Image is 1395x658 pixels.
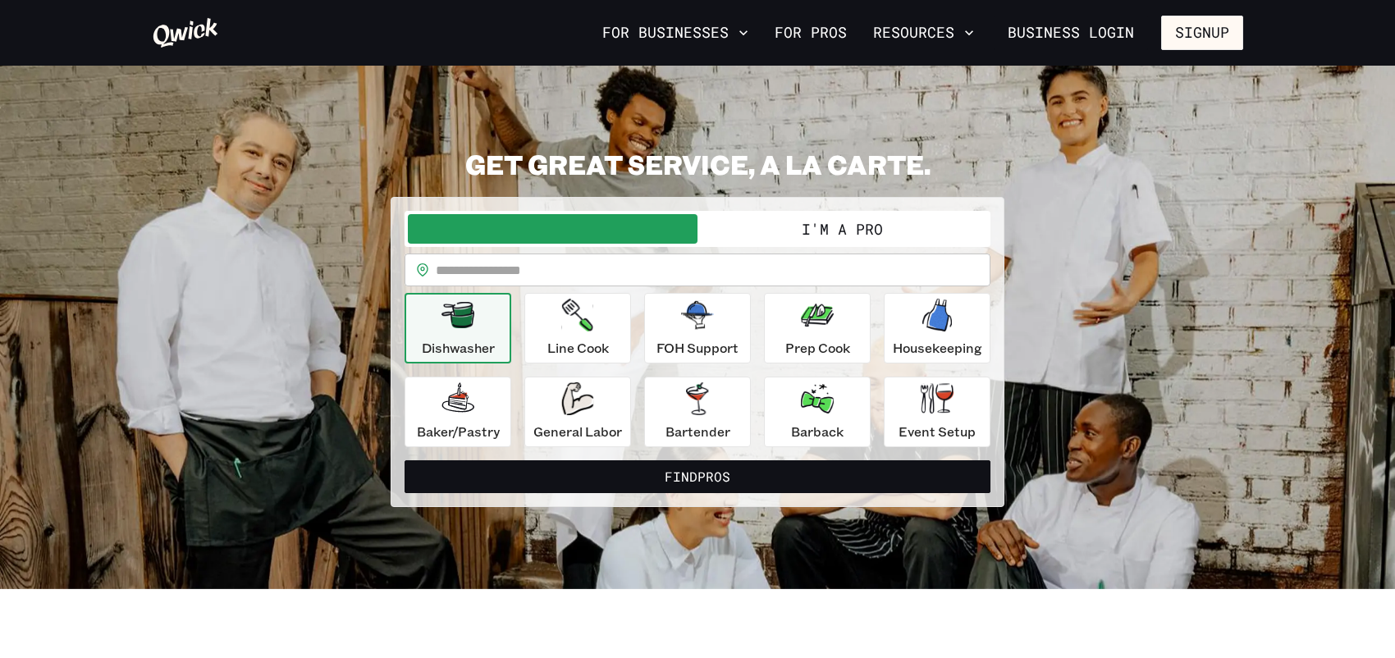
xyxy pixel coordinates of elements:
button: Baker/Pastry [405,377,511,447]
button: FindPros [405,460,990,493]
button: I'm a Pro [697,214,987,244]
button: General Labor [524,377,631,447]
p: Line Cook [547,338,609,358]
button: Housekeeping [884,293,990,363]
h2: GET GREAT SERVICE, A LA CARTE. [391,148,1004,180]
p: Barback [791,422,844,441]
p: General Labor [533,422,622,441]
p: Baker/Pastry [417,422,500,441]
button: Line Cook [524,293,631,363]
a: Business Login [994,16,1148,50]
button: Event Setup [884,377,990,447]
p: Bartender [665,422,730,441]
p: Prep Cook [785,338,850,358]
button: Prep Cook [764,293,871,363]
button: Resources [867,19,981,47]
p: FOH Support [656,338,739,358]
button: For Businesses [596,19,755,47]
button: Barback [764,377,871,447]
button: FOH Support [644,293,751,363]
a: For Pros [768,19,853,47]
p: Dishwasher [422,338,495,358]
button: Bartender [644,377,751,447]
button: I'm a Business [408,214,697,244]
p: Housekeeping [893,338,982,358]
button: Dishwasher [405,293,511,363]
p: Event Setup [899,422,976,441]
button: Signup [1161,16,1243,50]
